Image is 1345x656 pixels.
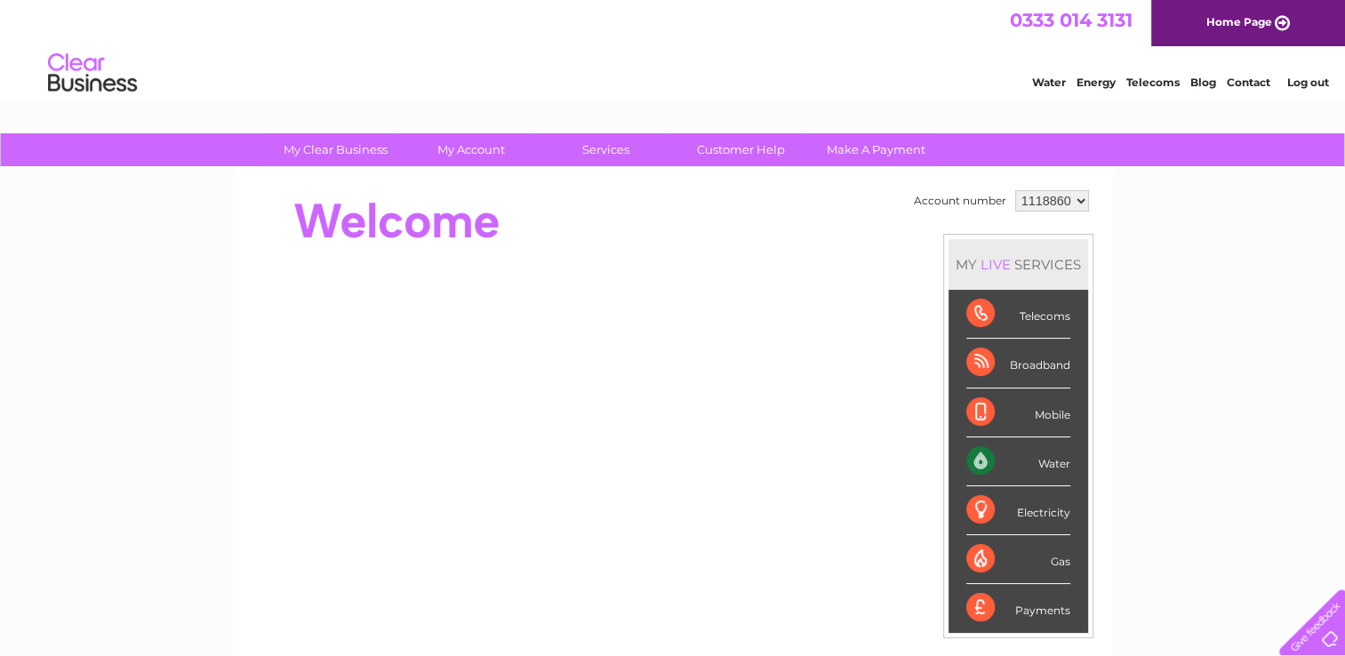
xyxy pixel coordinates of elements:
[1077,76,1116,89] a: Energy
[1010,9,1133,31] a: 0333 014 3131
[1227,76,1270,89] a: Contact
[966,437,1070,486] div: Water
[966,584,1070,632] div: Payments
[1190,76,1216,89] a: Blog
[532,133,679,166] a: Services
[977,256,1014,273] div: LIVE
[909,186,1011,216] td: Account number
[668,133,814,166] a: Customer Help
[262,133,409,166] a: My Clear Business
[47,46,138,100] img: logo.png
[1126,76,1180,89] a: Telecoms
[966,388,1070,437] div: Mobile
[966,486,1070,535] div: Electricity
[966,290,1070,339] div: Telecoms
[966,535,1070,584] div: Gas
[966,339,1070,388] div: Broadband
[397,133,544,166] a: My Account
[1286,76,1328,89] a: Log out
[1032,76,1066,89] a: Water
[253,10,1093,86] div: Clear Business is a trading name of Verastar Limited (registered in [GEOGRAPHIC_DATA] No. 3667643...
[949,239,1088,290] div: MY SERVICES
[803,133,949,166] a: Make A Payment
